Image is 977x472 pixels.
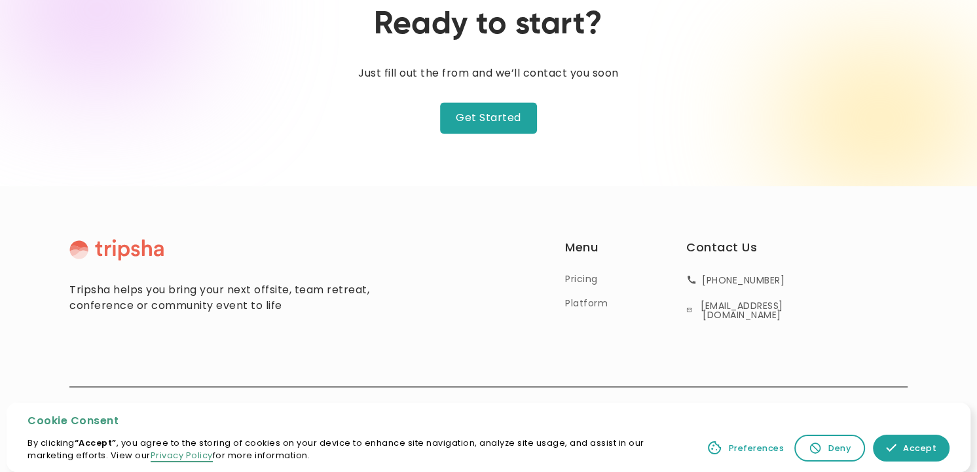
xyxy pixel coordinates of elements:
div: Preferences [729,442,784,454]
div: Menu [565,238,598,261]
p: Just fill out the from and we’ll contact you soon [358,65,619,81]
strong: “Accept” [75,437,117,448]
a: Deny [794,435,865,462]
img: allow icon [886,443,896,453]
div: Accept [903,442,936,454]
a: Accept [873,435,949,462]
a: [EMAIL_ADDRESS][DOMAIN_NAME] [686,298,786,321]
div: Deny [828,442,851,454]
div: [EMAIL_ADDRESS][DOMAIN_NAME] [697,300,786,319]
div: [PHONE_NUMBER] [702,275,784,284]
div: Contact Us [686,238,757,261]
div: Cookie Consent [28,413,683,429]
p: By clicking , you agree to the storing of cookies on your device to enhance site navigation, anal... [28,437,683,462]
a: Privacy Policy [151,450,213,462]
a: Get Started [440,102,537,134]
img: Tripsha Logo [69,238,164,261]
a: Pricing [565,272,598,285]
a: Preferences [704,435,787,462]
h2: Ready to start? [374,7,603,45]
div: Tripsha helps you bring your next offsite, team retreat, conference or community event to life [69,281,384,313]
a: Platform [565,296,608,310]
a: [PHONE_NUMBER] [686,272,784,287]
